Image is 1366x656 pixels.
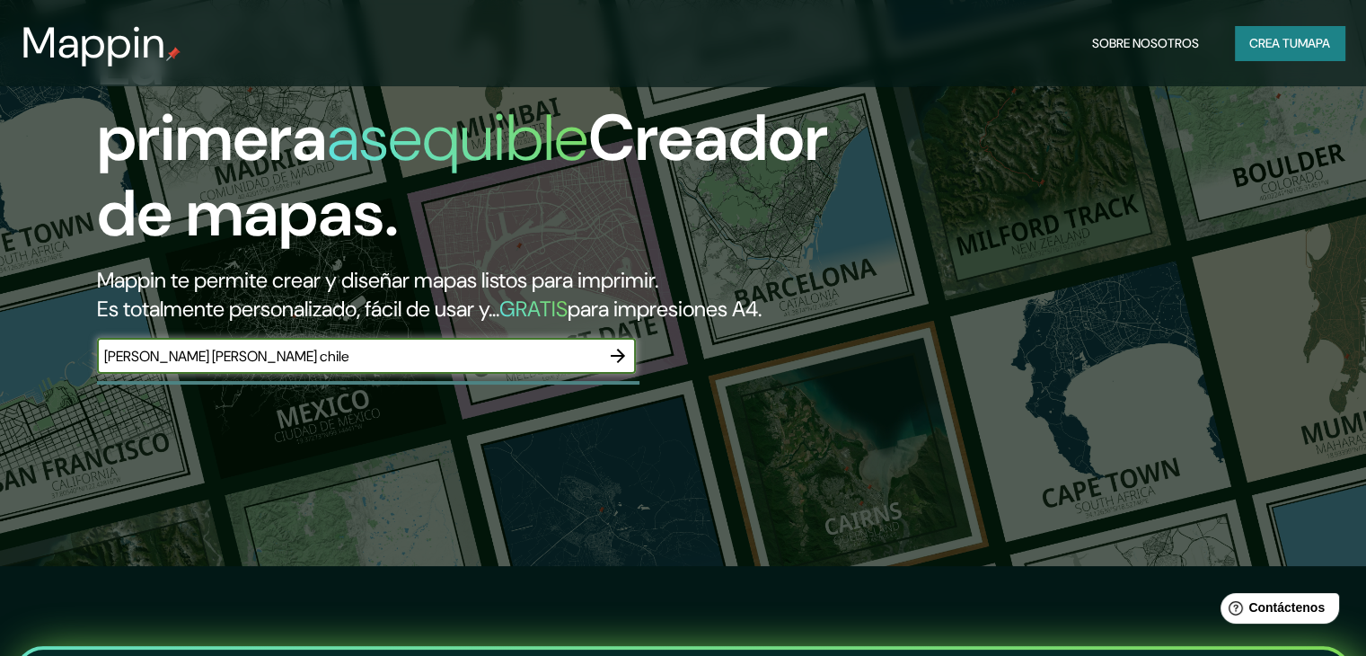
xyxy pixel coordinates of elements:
font: Mappin [22,14,166,71]
font: Crea tu [1249,35,1298,51]
font: para impresiones A4. [568,295,762,323]
button: Crea tumapa [1235,26,1344,60]
font: asequible [327,96,588,180]
button: Sobre nosotros [1085,26,1206,60]
font: Creador de mapas. [97,96,828,255]
font: Es totalmente personalizado, fácil de usar y... [97,295,499,323]
input: Elige tu lugar favorito [97,346,600,367]
iframe: Lanzador de widgets de ayuda [1206,586,1346,636]
font: Sobre nosotros [1092,35,1199,51]
font: GRATIS [499,295,568,323]
img: pin de mapeo [166,47,181,61]
font: mapa [1298,35,1330,51]
font: La primera [97,21,327,180]
font: Mappin te permite crear y diseñar mapas listos para imprimir. [97,266,658,294]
